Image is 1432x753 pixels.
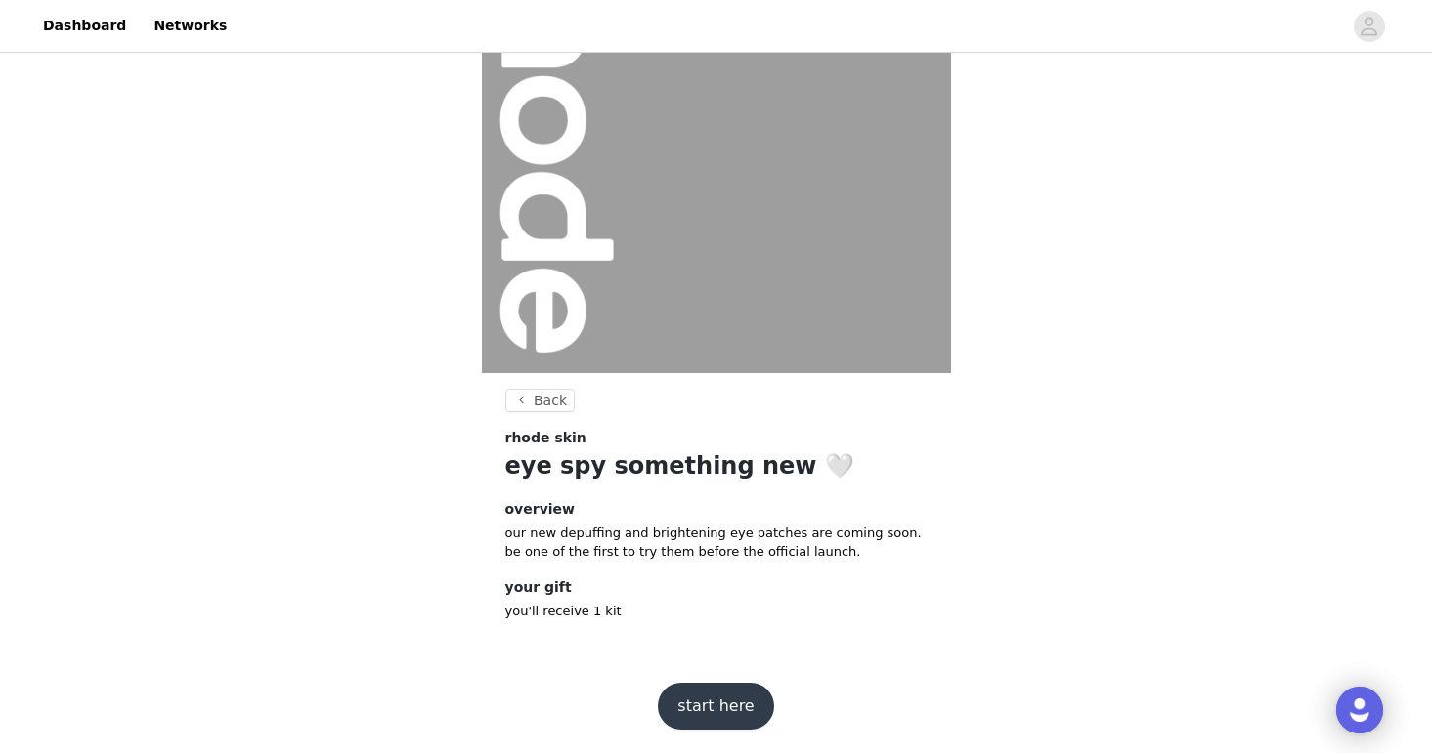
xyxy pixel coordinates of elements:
[142,4,239,48] a: Networks
[1360,11,1378,42] div: avatar
[505,602,928,621] p: you'll receive 1 kit
[658,683,773,730] button: start here
[505,428,586,448] span: rhode skin
[505,523,928,562] p: our new depuffing and brightening eye patches are coming soon. be one of the first to try them be...
[505,448,928,483] h1: eye spy something new 🤍
[31,4,138,48] a: Dashboard
[505,499,928,520] h4: overview
[505,389,576,412] button: Back
[505,577,928,598] h4: your gift
[1336,687,1383,733] div: Open Intercom Messenger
